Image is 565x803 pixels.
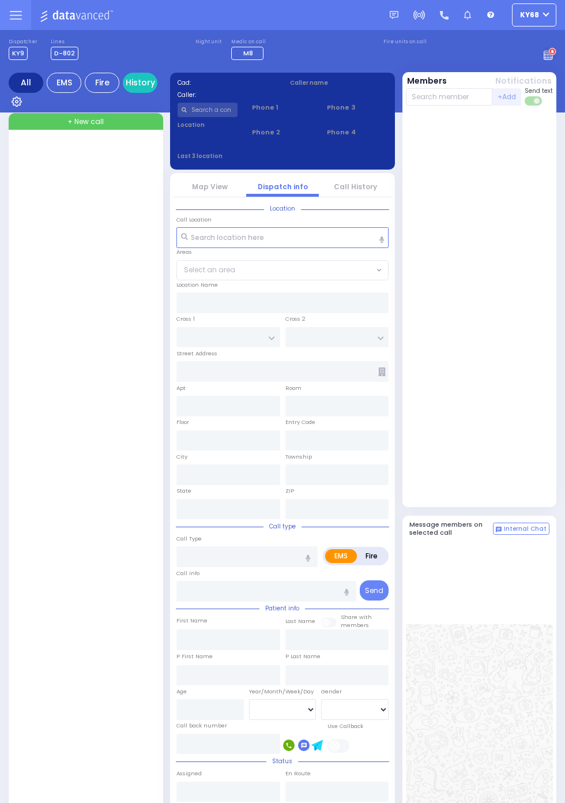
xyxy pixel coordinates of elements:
span: Send text [525,87,553,95]
span: + New call [67,117,104,127]
label: Apt [176,384,186,392]
label: Last Name [285,617,315,625]
label: Floor [176,418,189,426]
label: State [176,487,191,495]
label: Caller name [290,78,388,87]
label: Call Type [176,535,202,543]
a: Map View [192,182,228,192]
span: KY9 [9,47,28,60]
div: All [9,73,43,93]
img: message.svg [390,11,398,20]
a: Dispatch info [258,182,308,192]
span: Location [264,204,301,213]
span: Patient info [259,604,305,613]
span: D-802 [51,47,78,60]
label: Lines [51,39,78,46]
span: Phone 4 [327,127,387,137]
span: Phone 3 [327,103,387,112]
label: Areas [176,248,192,256]
div: Year/Month/Week/Day [249,688,317,696]
label: Night unit [195,39,221,46]
a: History [123,73,157,93]
label: Fire units on call [383,39,427,46]
button: Send [360,580,389,601]
label: Dispatcher [9,39,37,46]
label: Entry Code [285,418,315,426]
input: Search member [406,88,493,106]
label: First Name [176,617,208,625]
span: Phone 2 [252,127,312,137]
div: Fire [85,73,119,93]
button: Notifications [495,75,552,87]
label: Last 3 location [178,152,283,160]
span: Select an area [184,265,235,275]
label: Fire [356,549,387,563]
label: Age [176,688,187,696]
span: Internal Chat [504,525,547,533]
label: Call Info [176,569,199,577]
label: Location [178,121,238,129]
span: members [341,621,369,629]
span: ky68 [520,10,539,20]
span: Status [266,757,298,766]
button: Members [407,75,447,87]
span: Other building occupants [378,367,386,376]
label: Street Address [176,350,217,358]
h5: Message members on selected call [409,521,494,536]
label: Use Callback [327,722,363,730]
a: Call History [334,182,377,192]
label: Medic on call [231,39,267,46]
label: Township [285,453,312,461]
label: En Route [285,770,311,778]
label: EMS [325,549,357,563]
label: Gender [321,688,342,696]
small: Share with [341,613,372,621]
button: Internal Chat [493,523,549,535]
span: Call type [263,522,302,531]
label: Room [285,384,302,392]
span: Phone 1 [252,103,312,112]
label: ZIP [285,487,294,495]
label: City [176,453,187,461]
label: Call back number [176,722,227,730]
label: Turn off text [525,95,543,107]
label: Assigned [176,770,202,778]
input: Search location here [176,227,389,248]
label: P First Name [176,652,213,661]
label: Cad: [178,78,276,87]
img: comment-alt.png [496,527,502,532]
label: Call Location [176,216,212,224]
span: M8 [243,48,253,58]
label: P Last Name [285,652,321,661]
img: Logo [40,8,116,22]
label: Cross 2 [285,315,306,323]
div: EMS [47,73,81,93]
label: Caller: [178,91,276,99]
input: Search a contact [178,103,238,117]
label: Location Name [176,281,218,289]
label: Cross 1 [176,315,195,323]
button: ky68 [512,3,556,27]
